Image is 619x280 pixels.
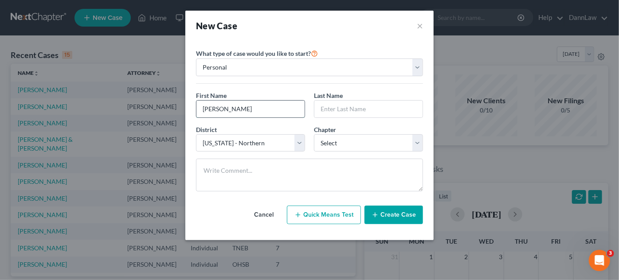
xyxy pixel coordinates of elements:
[196,20,237,31] strong: New Case
[314,92,343,99] span: Last Name
[196,126,217,133] span: District
[287,206,361,224] button: Quick Means Test
[417,19,423,32] button: ×
[196,92,227,99] span: First Name
[196,101,305,117] input: Enter First Name
[607,250,614,257] span: 3
[244,206,283,224] button: Cancel
[196,48,318,58] label: What type of case would you like to start?
[314,126,336,133] span: Chapter
[364,206,423,224] button: Create Case
[314,101,423,117] input: Enter Last Name
[589,250,610,271] iframe: Intercom live chat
